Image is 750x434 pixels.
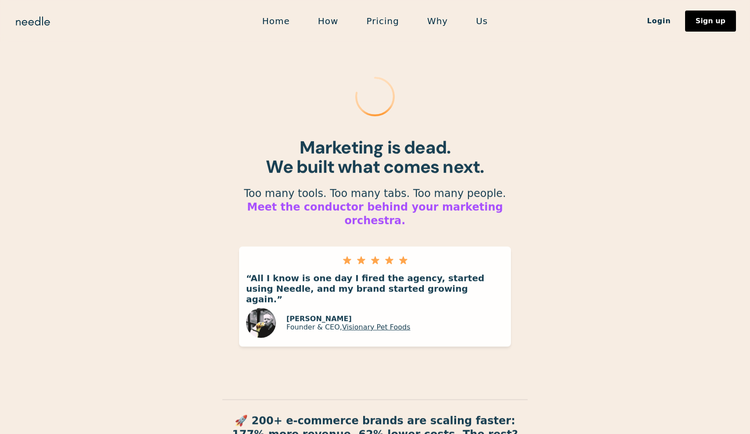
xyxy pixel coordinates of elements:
[342,323,411,331] a: Visionary Pet Foods
[246,273,484,304] strong: “All I know is one day I fired the agency, started using Needle, and my brand started growing aga...
[462,12,502,30] a: Us
[685,11,736,32] a: Sign up
[226,187,524,228] p: Too many tools. Too many tabs. Too many people. ‍
[248,12,304,30] a: Home
[304,12,353,30] a: How
[413,12,462,30] a: Why
[352,12,413,30] a: Pricing
[247,201,503,227] strong: Meet the conductor behind your marketing orchestra.
[696,18,725,25] div: Sign up
[286,314,411,323] p: [PERSON_NAME]
[633,14,685,29] a: Login
[266,136,484,178] strong: Marketing is dead. We built what comes next.
[286,323,411,331] p: Founder & CEO,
